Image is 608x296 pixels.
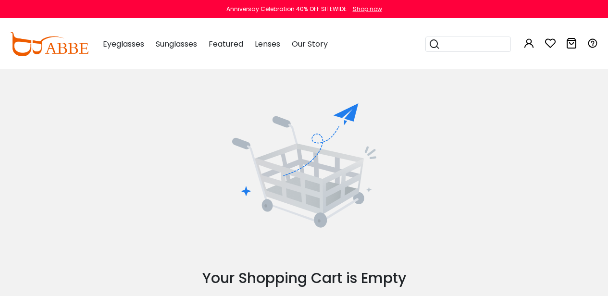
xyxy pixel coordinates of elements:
[232,103,376,229] img: EmptyCart
[255,38,280,49] span: Lenses
[353,5,382,13] div: Shop now
[348,5,382,13] a: Shop now
[10,32,88,56] img: abbeglasses.com
[209,38,243,49] span: Featured
[156,38,197,49] span: Sunglasses
[226,5,347,13] div: Anniversay Celebration 40% OFF SITEWIDE
[292,38,328,49] span: Our Story
[103,38,144,49] span: Eyeglasses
